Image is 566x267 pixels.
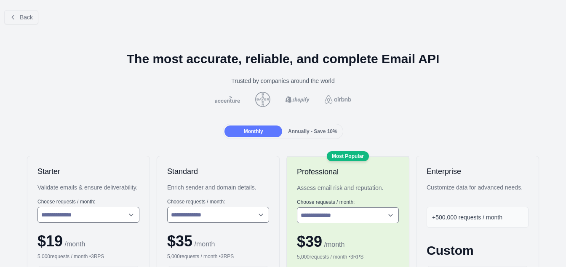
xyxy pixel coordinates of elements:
div: Enrich sender and domain details. [167,183,269,192]
label: Choose requests / month: [297,199,399,206]
label: Choose requests / month: [167,198,269,205]
h2: Professional [297,167,399,177]
span: +500,000 requests / month [432,214,502,221]
div: Customize data for advanced needs. [427,183,529,192]
div: Assess email risk and reputation. [297,184,399,192]
h2: Enterprise [427,166,529,176]
h2: Standard [167,166,269,176]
